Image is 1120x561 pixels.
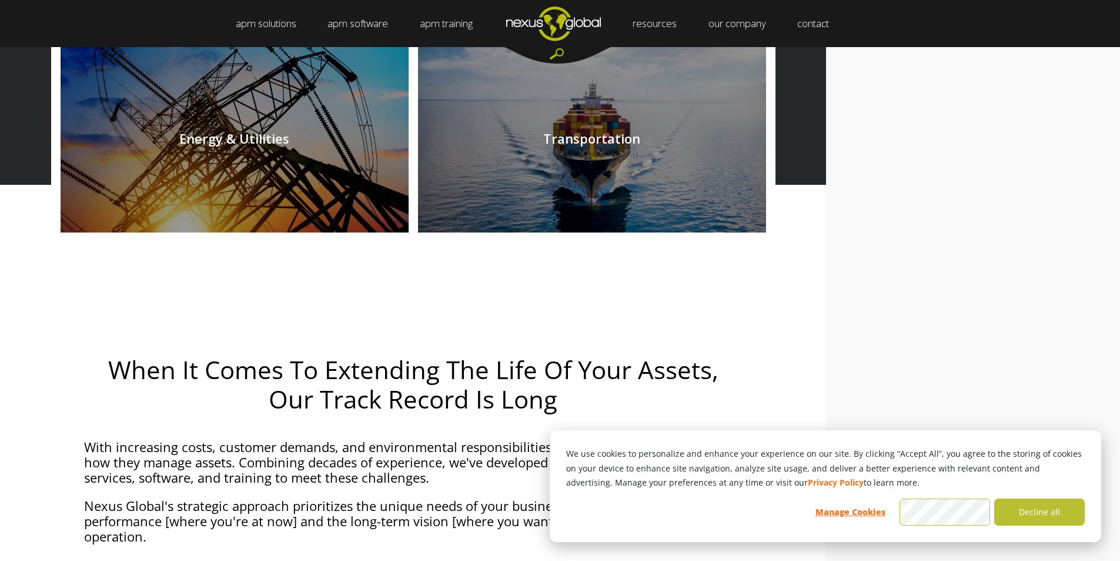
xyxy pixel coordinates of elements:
[566,447,1085,490] p: We use cookies to personalize and enhance your experience on our site. By clicking “Accept All”, ...
[805,499,895,526] button: Manage Cookies
[84,498,743,544] p: Nexus Global's strategic approach prioritizes the unique needs of your business based on your cur...
[900,499,990,526] button: Accept all
[994,499,1085,526] button: Decline all
[808,476,864,490] a: Privacy Policy
[84,355,743,414] h2: When It Comes To Extending The Life Of Your Assets, Our Track Record Is Long
[84,439,743,485] p: With increasing costs, customer demands, and environmental responsibilities, companies need to re...
[550,430,1101,542] div: Cookie banner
